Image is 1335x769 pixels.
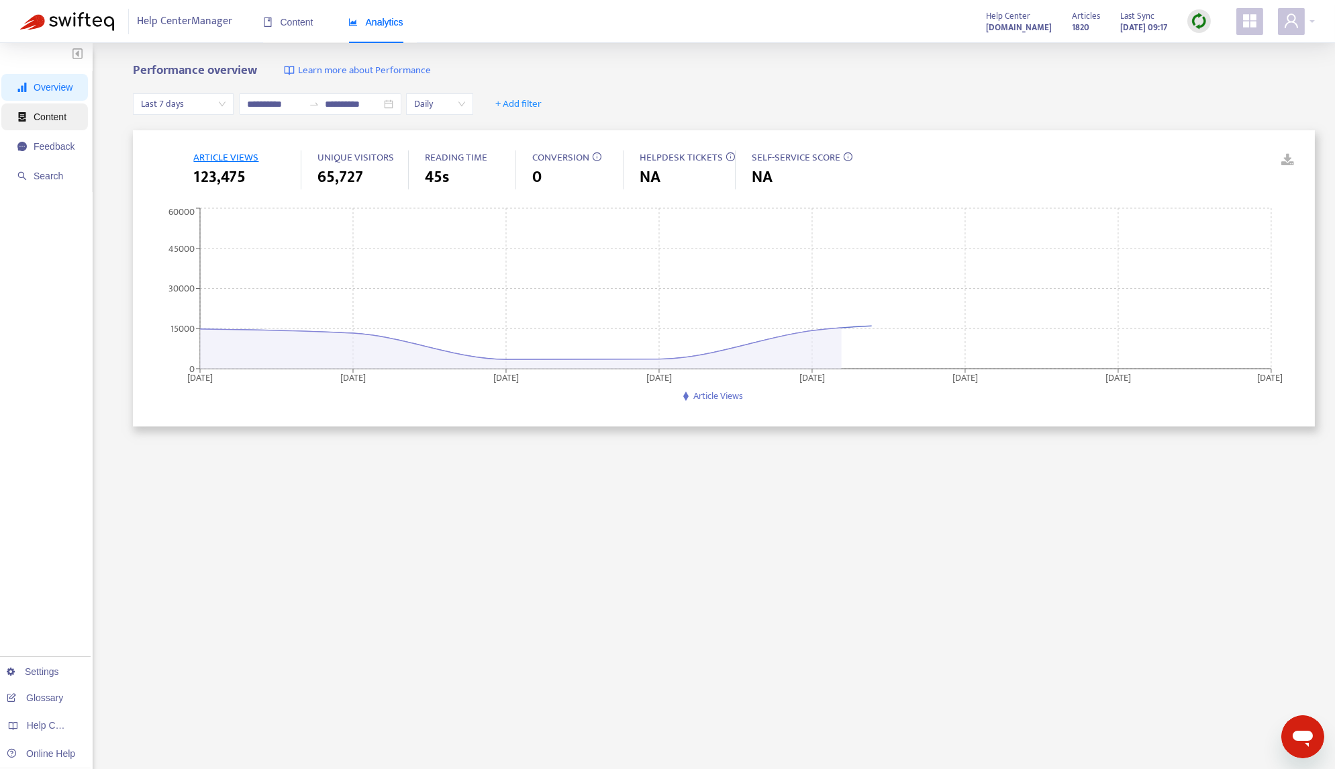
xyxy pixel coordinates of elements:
[640,149,723,166] span: HELPDESK TICKETS
[309,99,319,109] span: swap-right
[7,748,75,759] a: Online Help
[1257,369,1283,385] tspan: [DATE]
[7,666,59,677] a: Settings
[284,65,295,76] img: image-link
[34,141,75,152] span: Feedback
[986,19,1052,35] a: [DOMAIN_NAME]
[193,149,258,166] span: ARTICLE VIEWS
[298,63,431,79] span: Learn more about Performance
[1191,13,1207,30] img: sync.dc5367851b00ba804db3.png
[425,149,487,166] span: READING TIME
[284,63,431,79] a: Learn more about Performance
[27,720,82,731] span: Help Centers
[693,388,743,404] span: Article Views
[493,369,519,385] tspan: [DATE]
[17,83,27,92] span: signal
[34,111,66,122] span: Content
[1105,369,1131,385] tspan: [DATE]
[752,165,773,189] span: NA
[1072,9,1100,24] span: Articles
[799,369,825,385] tspan: [DATE]
[133,60,257,81] b: Performance overview
[952,369,978,385] tspan: [DATE]
[485,93,552,115] button: + Add filter
[986,20,1052,35] strong: [DOMAIN_NAME]
[168,204,195,220] tspan: 60000
[1281,715,1324,758] iframe: メッセージングウィンドウを開くボタン
[1283,13,1299,29] span: user
[752,149,840,166] span: SELF-SERVICE SCORE
[646,369,672,385] tspan: [DATE]
[986,9,1030,24] span: Help Center
[1072,20,1089,35] strong: 1820
[1120,9,1154,24] span: Last Sync
[193,165,246,189] span: 123,475
[168,240,195,256] tspan: 45000
[317,149,394,166] span: UNIQUE VISITORS
[138,9,233,34] span: Help Center Manager
[34,171,63,181] span: Search
[414,94,465,114] span: Daily
[640,165,660,189] span: NA
[17,112,27,122] span: container
[7,692,63,703] a: Glossary
[317,165,363,189] span: 65,727
[348,17,403,28] span: Analytics
[170,321,195,336] tspan: 15000
[425,165,449,189] span: 45s
[532,149,589,166] span: CONVERSION
[187,369,213,385] tspan: [DATE]
[17,142,27,151] span: message
[263,17,273,27] span: book
[34,82,72,93] span: Overview
[309,99,319,109] span: to
[495,96,542,112] span: + Add filter
[141,94,226,114] span: Last 7 days
[20,12,114,31] img: Swifteq
[340,369,366,385] tspan: [DATE]
[1120,20,1167,35] strong: [DATE] 09:17
[17,171,27,181] span: search
[168,281,195,296] tspan: 30000
[263,17,313,28] span: Content
[348,17,358,27] span: area-chart
[189,361,195,376] tspan: 0
[1242,13,1258,29] span: appstore
[532,165,542,189] span: 0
